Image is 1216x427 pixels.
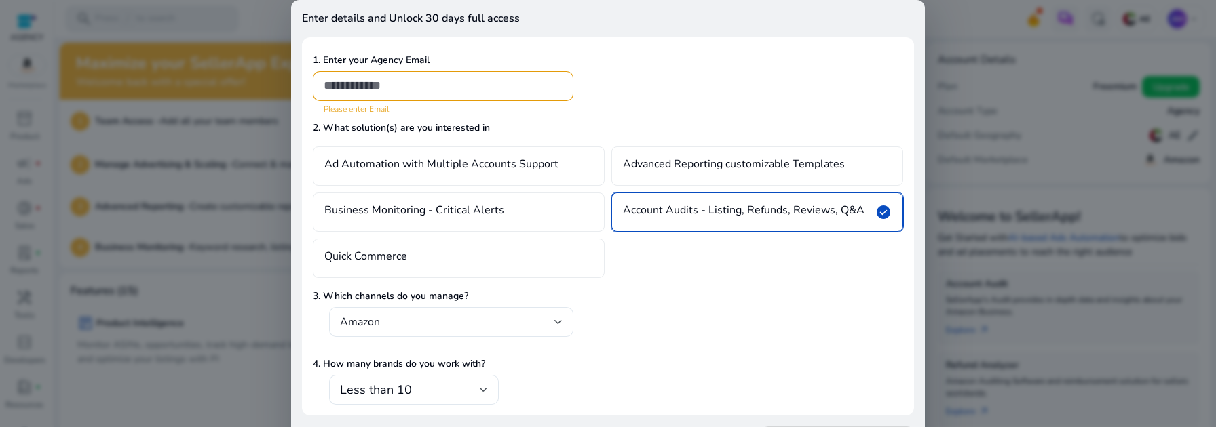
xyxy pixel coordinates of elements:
span: Less than 10 [340,382,412,398]
h4: Quick Commerce [324,250,407,266]
h4: Amazon [340,315,380,329]
h4: Account Audits - Listing, Refunds, Reviews, Q&A [623,204,864,220]
h4: Enter details and Unlock 30 days full access [302,12,914,37]
p: 2. What solution(s) are you interested in [313,121,903,135]
mat-error: Please enter Email [324,101,563,115]
p: 3. Which channels do you manage? [313,289,903,303]
p: 1. Enter your Agency Email [313,53,903,67]
h4: Ad Automation with Multiple Accounts Support [324,158,558,174]
p: 4. How many brands do you work with? [313,357,903,371]
span: check_circle [875,204,892,220]
h4: Advanced Reporting customizable Templates [623,158,845,174]
h4: Business Monitoring - Critical Alerts [324,204,504,220]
